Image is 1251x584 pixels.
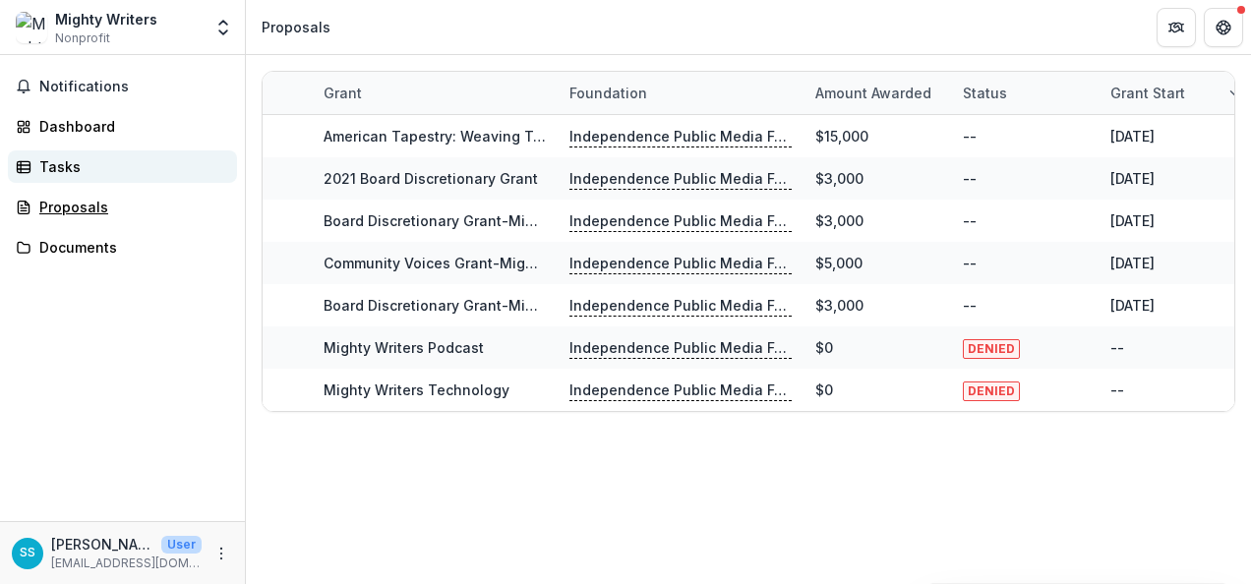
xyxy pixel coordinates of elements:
[804,72,951,114] div: Amount awarded
[951,72,1099,114] div: Status
[815,337,833,358] div: $0
[161,536,202,554] p: User
[1110,126,1155,146] div: [DATE]
[51,534,153,555] p: [PERSON_NAME]
[8,191,237,223] a: Proposals
[815,295,864,316] div: $3,000
[1110,337,1124,358] div: --
[1110,210,1155,231] div: [DATE]
[324,381,509,398] a: Mighty Writers Technology
[324,128,765,145] a: American Tapestry: Weaving Together Past, Present, and Future
[815,126,868,146] div: $15,000
[1099,72,1246,114] div: Grant start
[39,237,221,258] div: Documents
[1110,168,1155,189] div: [DATE]
[55,9,157,29] div: Mighty Writers
[569,210,792,232] p: Independence Public Media Foundation
[963,339,1020,359] span: DENIED
[1110,253,1155,273] div: [DATE]
[324,297,760,314] a: Board Discretionary Grant-Mighty Writers-12/1/2019-11/30/2020
[39,156,221,177] div: Tasks
[1110,295,1155,316] div: [DATE]
[1110,380,1124,400] div: --
[815,253,863,273] div: $5,000
[963,253,977,273] div: --
[1157,8,1196,47] button: Partners
[569,253,792,274] p: Independence Public Media Foundation
[51,555,202,572] p: [EMAIL_ADDRESS][DOMAIN_NAME]
[963,126,977,146] div: --
[569,295,792,317] p: Independence Public Media Foundation
[1228,86,1244,101] svg: sorted descending
[312,72,558,114] div: Grant
[815,168,864,189] div: $3,000
[16,12,47,43] img: Mighty Writers
[39,197,221,217] div: Proposals
[209,542,233,565] button: More
[39,79,229,95] span: Notifications
[8,231,237,263] a: Documents
[815,380,833,400] div: $0
[20,547,35,559] div: Sukripa Shah
[254,13,338,41] nav: breadcrumb
[569,380,792,401] p: Independence Public Media Foundation
[312,83,374,103] div: Grant
[558,72,804,114] div: Foundation
[569,126,792,147] p: Independence Public Media Foundation
[1204,8,1243,47] button: Get Help
[324,170,538,187] a: 2021 Board Discretionary Grant
[963,295,977,316] div: --
[8,110,237,143] a: Dashboard
[39,116,221,137] div: Dashboard
[963,210,977,231] div: --
[815,210,864,231] div: $3,000
[963,381,1020,401] span: DENIED
[55,29,110,47] span: Nonprofit
[804,83,943,103] div: Amount awarded
[324,339,484,356] a: Mighty Writers Podcast
[558,83,659,103] div: Foundation
[8,71,237,102] button: Notifications
[209,8,237,47] button: Open entity switcher
[951,83,1019,103] div: Status
[324,255,760,271] a: Community Voices Grant-Mighty Writers-07/13/2020-8/30/2021
[569,337,792,359] p: Independence Public Media Foundation
[569,168,792,190] p: Independence Public Media Foundation
[963,168,977,189] div: --
[262,17,330,37] div: Proposals
[1099,83,1197,103] div: Grant start
[8,150,237,183] a: Tasks
[324,212,760,229] a: Board Discretionary Grant-Mighty Writers-12/1/2020-12/31/2021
